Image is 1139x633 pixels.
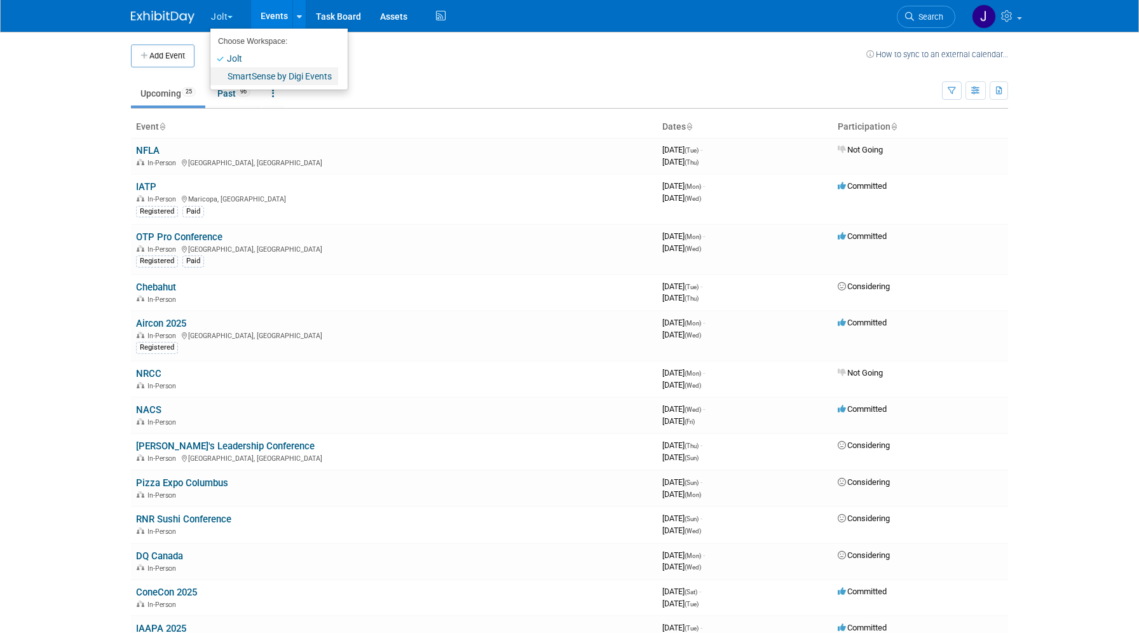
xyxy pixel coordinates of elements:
[137,296,144,302] img: In-Person Event
[662,145,702,154] span: [DATE]
[136,255,178,267] div: Registered
[838,145,883,154] span: Not Going
[685,320,701,327] span: (Mon)
[685,418,695,425] span: (Fri)
[136,342,178,353] div: Registered
[699,587,701,596] span: -
[662,243,701,253] span: [DATE]
[685,564,701,571] span: (Wed)
[662,231,705,241] span: [DATE]
[685,233,701,240] span: (Mon)
[147,245,180,254] span: In-Person
[685,245,701,252] span: (Wed)
[685,159,699,166] span: (Thu)
[972,4,996,29] img: Jeff Eltringham
[866,50,1008,59] a: How to sync to an external calendar...
[838,318,887,327] span: Committed
[131,81,205,105] a: Upcoming25
[159,121,165,132] a: Sort by Event Name
[182,255,204,267] div: Paid
[137,332,144,338] img: In-Person Event
[662,623,702,632] span: [DATE]
[147,564,180,573] span: In-Person
[662,330,701,339] span: [DATE]
[914,12,943,22] span: Search
[685,515,699,522] span: (Sun)
[685,295,699,302] span: (Thu)
[136,514,231,525] a: RNR Sushi Conference
[685,183,701,190] span: (Mon)
[838,587,887,596] span: Committed
[700,623,702,632] span: -
[136,157,652,167] div: [GEOGRAPHIC_DATA], [GEOGRAPHIC_DATA]
[662,380,701,390] span: [DATE]
[700,514,702,523] span: -
[662,368,705,378] span: [DATE]
[147,418,180,426] span: In-Person
[662,489,701,499] span: [DATE]
[236,87,250,97] span: 96
[136,145,160,156] a: NFLA
[662,181,705,191] span: [DATE]
[131,44,194,67] button: Add Event
[838,368,883,378] span: Not Going
[147,332,180,340] span: In-Person
[838,477,890,487] span: Considering
[136,368,161,379] a: NRCC
[685,195,701,202] span: (Wed)
[136,243,652,254] div: [GEOGRAPHIC_DATA], [GEOGRAPHIC_DATA]
[210,50,338,67] a: Jolt
[136,318,186,329] a: Aircon 2025
[137,454,144,461] img: In-Person Event
[131,11,194,24] img: ExhibitDay
[686,121,692,132] a: Sort by Start Date
[685,491,701,498] span: (Mon)
[662,550,705,560] span: [DATE]
[685,527,701,534] span: (Wed)
[136,231,222,243] a: OTP Pro Conference
[136,587,197,598] a: ConeCon 2025
[147,195,180,203] span: In-Person
[657,116,833,138] th: Dates
[210,67,338,85] a: SmartSense by Digi Events
[662,587,701,596] span: [DATE]
[136,330,652,340] div: [GEOGRAPHIC_DATA], [GEOGRAPHIC_DATA]
[136,440,315,452] a: [PERSON_NAME]'s Leadership Conference
[147,296,180,304] span: In-Person
[685,454,699,461] span: (Sun)
[703,181,705,191] span: -
[700,440,702,450] span: -
[685,370,701,377] span: (Mon)
[685,283,699,290] span: (Tue)
[662,453,699,462] span: [DATE]
[136,206,178,217] div: Registered
[662,440,702,450] span: [DATE]
[838,181,887,191] span: Committed
[838,550,890,560] span: Considering
[685,601,699,608] span: (Tue)
[662,293,699,303] span: [DATE]
[136,404,161,416] a: NACS
[685,442,699,449] span: (Thu)
[136,550,183,562] a: DQ Canada
[136,453,652,463] div: [GEOGRAPHIC_DATA], [GEOGRAPHIC_DATA]
[890,121,897,132] a: Sort by Participation Type
[662,404,705,414] span: [DATE]
[182,87,196,97] span: 25
[137,382,144,388] img: In-Person Event
[838,623,887,632] span: Committed
[662,193,701,203] span: [DATE]
[137,564,144,571] img: In-Person Event
[137,159,144,165] img: In-Person Event
[137,245,144,252] img: In-Person Event
[700,477,702,487] span: -
[700,145,702,154] span: -
[147,159,180,167] span: In-Person
[208,81,260,105] a: Past96
[838,514,890,523] span: Considering
[210,33,338,50] li: Choose Workspace:
[685,625,699,632] span: (Tue)
[136,193,652,203] div: Maricopa, [GEOGRAPHIC_DATA]
[897,6,955,28] a: Search
[685,406,701,413] span: (Wed)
